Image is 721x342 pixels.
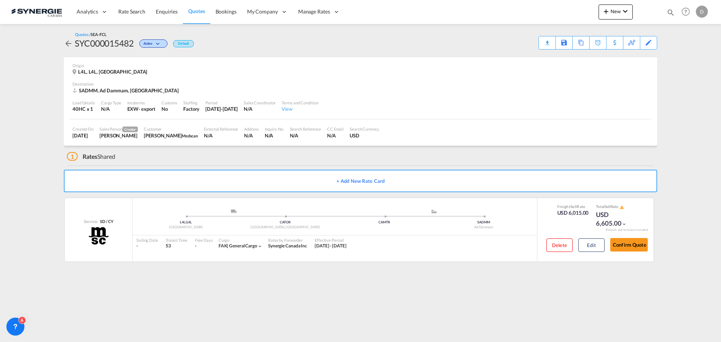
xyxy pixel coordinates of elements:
[144,132,198,139] div: Asad Qureshi
[434,225,533,230] div: Ad Dammam
[143,41,154,48] span: Active
[161,105,177,112] div: No
[282,105,318,112] div: View
[154,42,163,46] md-icon: icon-chevron-down
[227,243,228,249] span: |
[556,36,572,49] div: Save As Template
[72,126,94,132] div: Created On
[144,126,198,132] div: Customer
[183,105,199,112] div: Factory Stuffing
[139,105,155,112] div: - export
[679,5,696,19] div: Help
[75,37,134,49] div: SYC000015482
[182,133,198,138] span: Medscan
[219,243,229,249] span: FAK
[100,132,138,139] div: Daniel Dico
[619,204,624,210] button: icon-alert
[430,209,439,213] md-icon: assets/icons/custom/ship-fill.svg
[64,170,657,192] button: + Add New Rate Card
[327,132,344,139] div: N/A
[231,209,237,213] img: road
[667,8,675,20] div: icon-magnify
[204,132,238,139] div: N/A
[219,243,257,249] div: general cargo
[679,5,692,18] span: Help
[205,100,238,105] div: Period
[186,220,187,224] span: |
[161,100,177,105] div: Customs
[265,126,284,132] div: Inquiry No.
[350,132,379,139] div: USD
[244,132,258,139] div: N/A
[350,126,379,132] div: Search Currency
[64,39,73,48] md-icon: icon-arrow-left
[543,36,552,43] div: Quote PDF is not available at this time
[67,152,78,161] span: 1
[244,100,276,105] div: Sales Coordinator
[100,126,138,132] div: Sales Person
[244,105,276,112] div: N/A
[134,37,169,49] div: Change Status Here
[67,152,115,161] div: Shared
[282,100,318,105] div: Terms and Condition
[578,238,605,252] button: Edit
[557,204,589,209] div: Freight Rate
[195,237,213,243] div: Free Days
[434,220,533,225] div: SADMM
[72,100,95,105] div: Load Details
[180,220,187,224] span: L4L
[600,228,653,232] div: Remark and Inclusion included
[219,237,262,243] div: Cargo
[268,243,307,249] div: Synergie Canada Inc
[621,221,627,227] md-icon: icon-chevron-down
[72,87,181,94] div: SADMM, Ad Dammam, Asia Pacific
[83,153,98,160] span: Rates
[235,225,335,230] div: [GEOGRAPHIC_DATA], [GEOGRAPHIC_DATA]
[315,243,347,249] div: 15 Oct 2025 - 31 Oct 2025
[166,243,187,249] div: 53
[265,132,284,139] div: N/A
[205,105,238,112] div: 31 Oct 2025
[136,237,158,243] div: Sailing Date
[72,105,95,112] div: 40HC x 1
[64,37,75,49] div: icon-arrow-left
[72,63,649,68] div: Origin
[268,237,307,243] div: Rates by Forwarder
[621,7,630,16] md-icon: icon-chevron-down
[127,100,155,105] div: Incoterms
[78,69,147,75] span: L4L, L4L, [GEOGRAPHIC_DATA]
[570,204,577,209] span: Sell
[98,218,113,224] div: SD / CY
[335,220,434,225] div: CAMTR
[91,32,106,37] span: SEA-FCL
[188,8,205,14] span: Quotes
[557,209,589,217] div: USD 6,015.00
[204,126,238,132] div: External Reference
[75,32,107,37] div: Quotes /SEA-FCL
[77,8,98,15] span: Analytics
[173,40,194,47] div: Default
[599,5,633,20] button: icon-plus 400-fgNewicon-chevron-down
[166,237,187,243] div: Transit Time
[298,8,330,15] span: Manage Rates
[84,218,98,224] span: Service:
[183,100,199,105] div: Stuffing
[268,243,307,249] span: Synergie Canada Inc
[610,238,648,252] button: Confirm Quote
[315,243,347,249] span: [DATE] - [DATE]
[602,7,611,16] md-icon: icon-plus 400-fg
[72,81,649,87] div: Destination
[118,8,145,15] span: Rate Search
[596,210,634,228] div: USD 6,605.00
[315,237,347,243] div: Effective Period
[620,205,624,209] md-icon: icon-alert
[543,38,552,43] md-icon: icon-download
[195,243,196,249] div: -
[72,68,149,75] div: L4L, L4L, Canada
[247,8,278,15] span: My Company
[216,8,237,15] span: Bookings
[136,243,158,249] div: -
[546,238,573,252] button: Delete
[88,226,110,245] img: MSC
[136,225,235,230] div: [GEOGRAPHIC_DATA]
